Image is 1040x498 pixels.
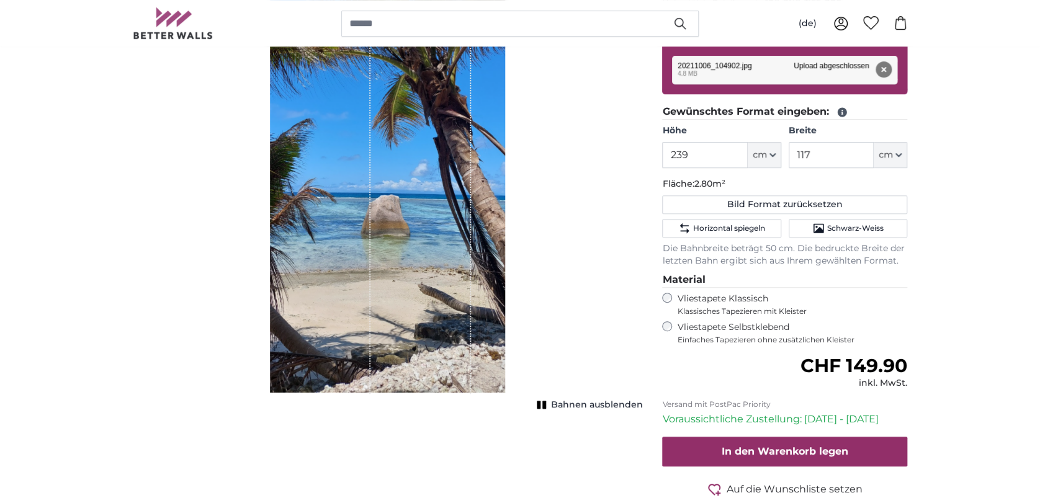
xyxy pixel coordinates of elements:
button: (de) [788,12,826,35]
button: Bild Format zurücksetzen [662,195,907,214]
div: inkl. MwSt. [800,377,907,389]
button: Bahnen ausblenden [533,396,642,414]
span: Horizontal spiegeln [693,223,765,233]
span: Einfaches Tapezieren ohne zusätzlichen Kleister [677,335,907,345]
span: CHF 149.90 [800,354,907,377]
span: Bahnen ausblenden [550,399,642,411]
img: Betterwalls [133,7,213,39]
button: cm [748,142,781,168]
span: 2.80m² [694,178,725,189]
label: Breite [789,125,907,137]
button: cm [874,142,907,168]
span: cm [879,149,893,161]
legend: Gewünschtes Format eingeben: [662,104,907,120]
legend: Material [662,272,907,288]
span: In den Warenkorb legen [722,445,848,457]
p: Fläche: [662,178,907,190]
p: Voraussichtliche Zustellung: [DATE] - [DATE] [662,412,907,427]
button: Schwarz-Weiss [789,219,907,238]
button: Horizontal spiegeln [662,219,781,238]
label: Höhe [662,125,781,137]
button: Auf die Wunschliste setzen [662,481,907,497]
span: cm [753,149,767,161]
button: In den Warenkorb legen [662,437,907,466]
span: Auf die Wunschliste setzen [727,482,863,497]
span: Schwarz-Weiss [827,223,884,233]
p: Die Bahnbreite beträgt 50 cm. Die bedruckte Breite der letzten Bahn ergibt sich aus Ihrem gewählt... [662,242,907,267]
span: Klassisches Tapezieren mit Kleister [677,306,897,316]
label: Vliestapete Selbstklebend [677,321,907,345]
label: Vliestapete Klassisch [677,293,897,316]
p: Versand mit PostPac Priority [662,399,907,409]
